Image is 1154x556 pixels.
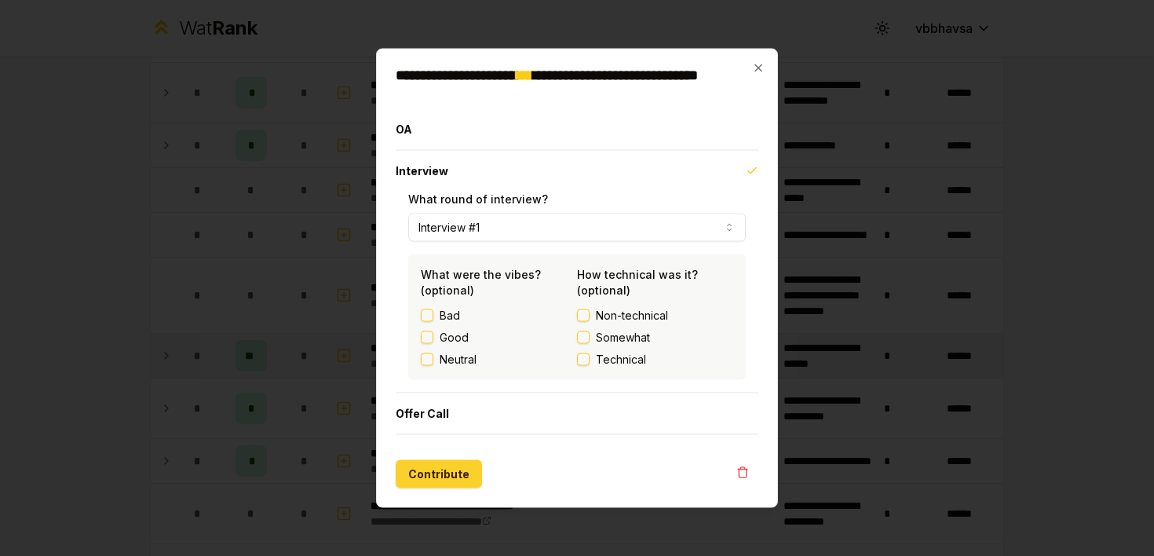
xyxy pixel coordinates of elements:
button: OA [396,109,758,150]
label: Neutral [440,352,477,368]
span: Technical [596,352,646,368]
label: Bad [440,308,460,324]
button: Non-technical [577,309,590,322]
label: What round of interview? [408,192,548,206]
span: Somewhat [596,330,650,346]
button: Somewhat [577,331,590,344]
label: What were the vibes? (optional) [421,268,541,297]
button: Technical [577,353,590,366]
label: Good [440,330,469,346]
button: Contribute [396,460,482,488]
label: How technical was it? (optional) [577,268,698,297]
span: Non-technical [596,308,668,324]
button: Interview [396,151,758,192]
button: Offer Call [396,393,758,434]
div: Interview [396,192,758,393]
